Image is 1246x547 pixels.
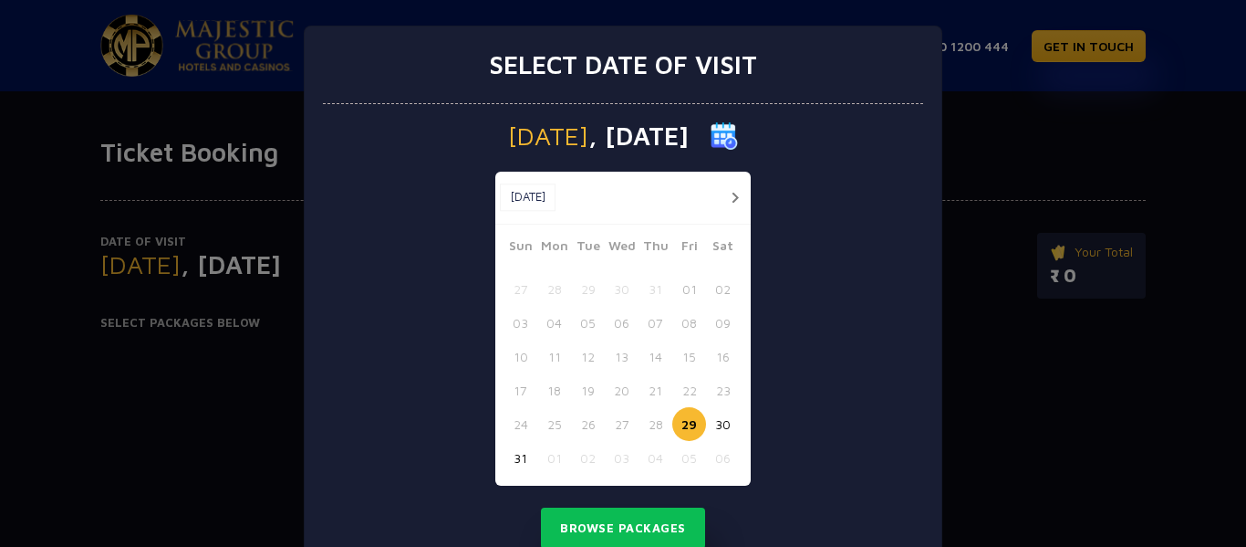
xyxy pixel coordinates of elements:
button: 06 [706,441,740,475]
button: 29 [672,407,706,441]
button: 19 [571,373,605,407]
button: 28 [537,272,571,306]
button: 16 [706,340,740,373]
button: 01 [537,441,571,475]
button: 07 [639,306,672,340]
button: 15 [672,340,706,373]
span: , [DATE] [588,123,689,149]
button: 03 [605,441,639,475]
button: 06 [605,306,639,340]
button: [DATE] [500,184,556,211]
button: 02 [706,272,740,306]
button: 21 [639,373,672,407]
button: 05 [672,441,706,475]
button: 26 [571,407,605,441]
span: Fri [672,236,706,261]
span: [DATE] [508,123,588,149]
button: 27 [504,272,537,306]
button: 25 [537,407,571,441]
button: 03 [504,306,537,340]
button: 08 [672,306,706,340]
h3: Select date of visit [489,49,757,80]
button: 24 [504,407,537,441]
button: 04 [537,306,571,340]
button: 20 [605,373,639,407]
button: 02 [571,441,605,475]
button: 22 [672,373,706,407]
button: 31 [504,441,537,475]
button: 31 [639,272,672,306]
span: Mon [537,236,571,261]
button: 10 [504,340,537,373]
button: 04 [639,441,672,475]
button: 11 [537,340,571,373]
button: 09 [706,306,740,340]
button: 27 [605,407,639,441]
button: 23 [706,373,740,407]
span: Tue [571,236,605,261]
button: 30 [605,272,639,306]
button: 18 [537,373,571,407]
button: 01 [672,272,706,306]
button: 12 [571,340,605,373]
button: 17 [504,373,537,407]
button: 14 [639,340,672,373]
button: 29 [571,272,605,306]
button: 30 [706,407,740,441]
span: Sun [504,236,537,261]
span: Sat [706,236,740,261]
span: Thu [639,236,672,261]
img: calender icon [711,122,738,150]
button: 28 [639,407,672,441]
button: 13 [605,340,639,373]
button: 05 [571,306,605,340]
span: Wed [605,236,639,261]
